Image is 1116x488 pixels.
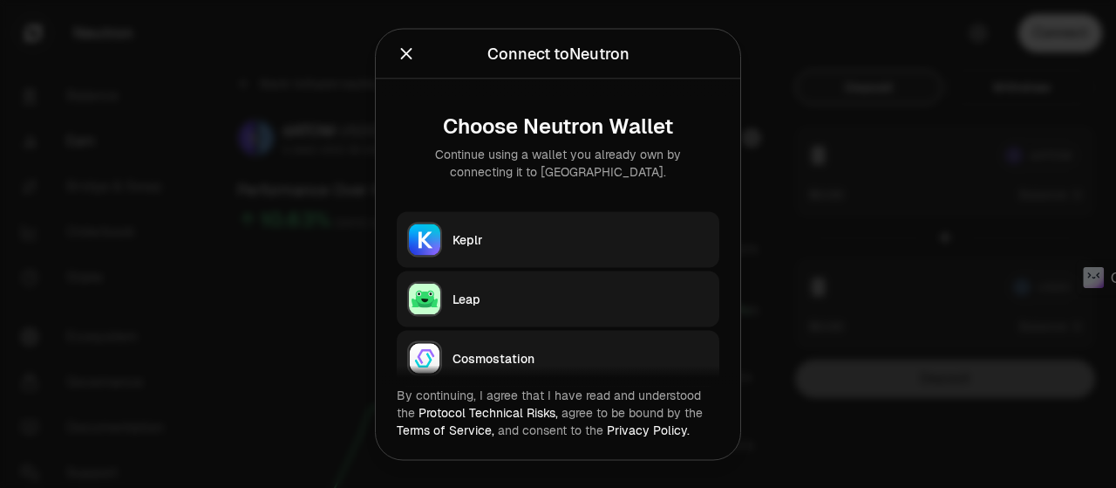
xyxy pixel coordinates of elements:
[411,113,705,138] div: Choose Neutron Wallet
[453,230,709,248] div: Keplr
[453,290,709,307] div: Leap
[397,422,494,437] a: Terms of Service,
[418,404,558,420] a: Protocol Technical Risks,
[453,349,709,367] div: Cosmostation
[607,422,690,437] a: Privacy Policy.
[409,342,440,374] img: Cosmostation
[409,283,440,314] img: Leap
[397,386,719,438] div: By continuing, I agree that I have read and understood the agree to be bound by the and consent t...
[397,211,719,267] button: KeplrKeplr
[409,223,440,255] img: Keplr
[397,271,719,326] button: LeapLeap
[411,145,705,180] div: Continue using a wallet you already own by connecting it to [GEOGRAPHIC_DATA].
[397,330,719,386] button: CosmostationCosmostation
[487,41,629,65] div: Connect to Neutron
[397,41,416,65] button: Close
